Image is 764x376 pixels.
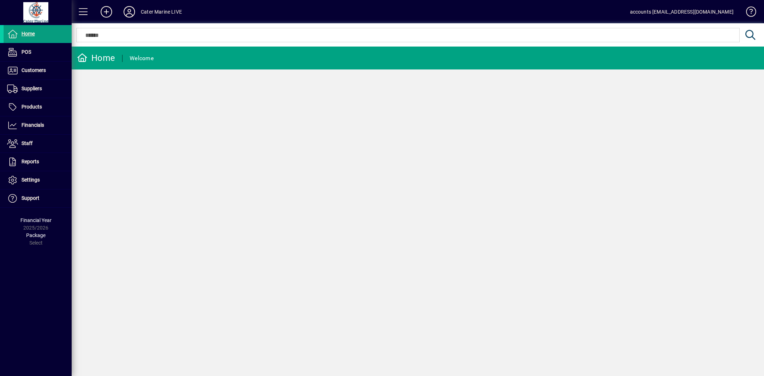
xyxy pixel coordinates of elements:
[4,80,72,98] a: Suppliers
[95,5,118,18] button: Add
[21,177,40,183] span: Settings
[4,189,72,207] a: Support
[130,53,154,64] div: Welcome
[741,1,755,25] a: Knowledge Base
[21,104,42,110] span: Products
[4,98,72,116] a: Products
[118,5,141,18] button: Profile
[26,232,45,238] span: Package
[21,122,44,128] span: Financials
[4,153,72,171] a: Reports
[21,159,39,164] span: Reports
[4,116,72,134] a: Financials
[4,43,72,61] a: POS
[20,217,52,223] span: Financial Year
[77,52,115,64] div: Home
[4,135,72,153] a: Staff
[630,6,734,18] div: accounts [EMAIL_ADDRESS][DOMAIN_NAME]
[21,195,39,201] span: Support
[21,67,46,73] span: Customers
[21,49,31,55] span: POS
[141,6,182,18] div: Cater Marine LIVE
[21,31,35,37] span: Home
[4,62,72,79] a: Customers
[21,86,42,91] span: Suppliers
[4,171,72,189] a: Settings
[21,140,33,146] span: Staff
